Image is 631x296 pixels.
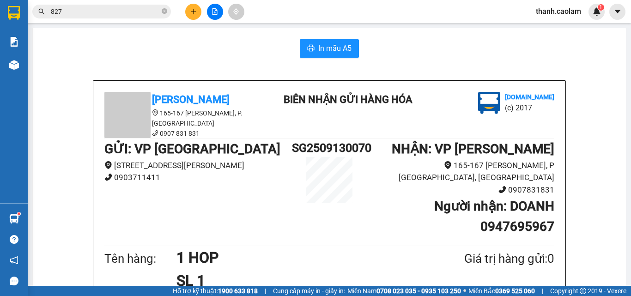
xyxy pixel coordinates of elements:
span: notification [10,256,18,265]
span: close-circle [162,7,167,16]
sup: 1 [598,4,604,11]
img: warehouse-icon [9,60,19,70]
span: file-add [212,8,218,15]
button: aim [228,4,244,20]
span: close-circle [162,8,167,14]
strong: 1900 633 818 [218,287,258,295]
li: 165-167 [PERSON_NAME], P. [GEOGRAPHIC_DATA] [104,108,271,128]
img: warehouse-icon [9,214,19,224]
b: [PERSON_NAME] [152,94,230,105]
strong: 0708 023 035 - 0935 103 250 [376,287,461,295]
li: 165-167 [PERSON_NAME], P [GEOGRAPHIC_DATA], [GEOGRAPHIC_DATA] [367,159,554,184]
span: Miền Bắc [468,286,535,296]
button: file-add [207,4,223,20]
span: environment [444,161,452,169]
li: (c) 2017 [505,102,554,114]
span: phone [152,130,158,136]
div: Tên hàng: [104,249,176,268]
span: 1 [599,4,602,11]
span: message [10,277,18,285]
input: Tìm tên, số ĐT hoặc mã đơn [51,6,160,17]
span: Miền Nam [347,286,461,296]
span: | [542,286,543,296]
span: phone [498,186,506,193]
span: question-circle [10,235,18,244]
span: Hỗ trợ kỹ thuật: [173,286,258,296]
h1: SL 1 [176,269,419,292]
button: plus [185,4,201,20]
button: printerIn mẫu A5 [300,39,359,58]
span: copyright [580,288,586,294]
h1: 1 HOP [176,246,419,269]
img: logo-vxr [8,6,20,20]
h1: SG2509130070 [292,139,367,157]
span: printer [307,44,315,53]
span: caret-down [613,7,622,16]
div: Giá trị hàng gửi: 0 [419,249,554,268]
span: Cung cấp máy in - giấy in: [273,286,345,296]
li: 0907 831 831 [104,128,271,139]
li: 0907831831 [367,184,554,196]
img: logo.jpg [478,92,500,114]
span: ⚪️ [463,289,466,293]
span: environment [152,109,158,116]
b: GỬI : VP [GEOGRAPHIC_DATA] [104,141,280,157]
span: phone [104,173,112,181]
li: [STREET_ADDRESS][PERSON_NAME] [104,159,292,172]
span: | [265,286,266,296]
span: thanh.caolam [528,6,589,17]
span: aim [233,8,239,15]
b: [DOMAIN_NAME] [505,93,554,101]
span: In mẫu A5 [318,42,352,54]
img: solution-icon [9,37,19,47]
span: environment [104,161,112,169]
span: plus [190,8,197,15]
img: icon-new-feature [593,7,601,16]
b: BIÊN NHẬN GỬI HÀNG HÓA [284,94,413,105]
sup: 1 [18,212,20,215]
li: 0903711411 [104,171,292,184]
span: search [38,8,45,15]
b: NHẬN : VP [PERSON_NAME] [392,141,554,157]
button: caret-down [609,4,625,20]
strong: 0369 525 060 [495,287,535,295]
b: Người nhận : DOANH 0947695967 [434,199,554,234]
